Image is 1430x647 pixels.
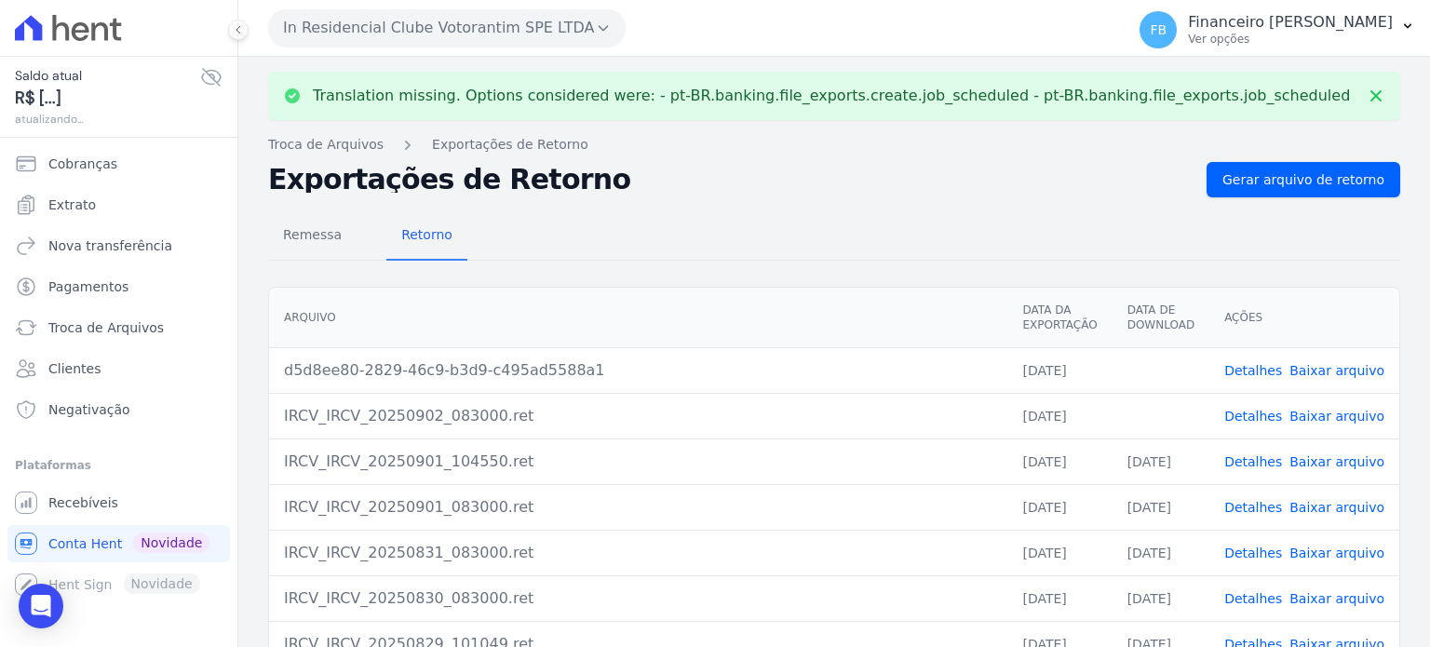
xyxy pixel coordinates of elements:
a: Clientes [7,350,230,387]
td: [DATE] [1007,347,1112,393]
a: Pagamentos [7,268,230,305]
nav: Breadcrumb [268,135,1400,155]
a: Baixar arquivo [1289,500,1384,515]
span: Cobranças [48,155,117,173]
th: Data da Exportação [1007,288,1112,348]
a: Troca de Arquivos [268,135,384,155]
td: [DATE] [1113,530,1209,575]
a: Extrato [7,186,230,223]
td: [DATE] [1007,393,1112,438]
th: Ações [1209,288,1399,348]
p: Ver opções [1188,32,1393,47]
button: FB Financeiro [PERSON_NAME] Ver opções [1125,4,1430,56]
div: Plataformas [15,454,223,477]
a: Cobranças [7,145,230,182]
span: R$ [...] [15,86,200,111]
span: Retorno [390,216,464,253]
div: d5d8ee80-2829-46c9-b3d9-c495ad5588a1 [284,359,992,382]
span: Remessa [272,216,353,253]
a: Conta Hent Novidade [7,525,230,562]
a: Nova transferência [7,227,230,264]
th: Data de Download [1113,288,1209,348]
span: Novidade [133,532,209,553]
div: IRCV_IRCV_20250902_083000.ret [284,405,992,427]
span: Nova transferência [48,236,172,255]
a: Baixar arquivo [1289,363,1384,378]
span: Pagamentos [48,277,128,296]
a: Detalhes [1224,363,1282,378]
td: [DATE] [1007,484,1112,530]
span: Recebíveis [48,493,118,512]
span: atualizando... [15,111,200,128]
button: In Residencial Clube Votorantim SPE LTDA [268,9,626,47]
a: Detalhes [1224,591,1282,606]
span: Gerar arquivo de retorno [1222,170,1384,189]
span: Clientes [48,359,101,378]
a: Detalhes [1224,409,1282,424]
div: IRCV_IRCV_20250901_083000.ret [284,496,992,519]
span: Negativação [48,400,130,419]
td: [DATE] [1007,575,1112,621]
td: [DATE] [1007,530,1112,575]
a: Baixar arquivo [1289,546,1384,560]
a: Detalhes [1224,500,1282,515]
td: [DATE] [1113,438,1209,484]
span: FB [1150,23,1167,36]
a: Baixar arquivo [1289,591,1384,606]
td: [DATE] [1113,484,1209,530]
a: Baixar arquivo [1289,409,1384,424]
span: Conta Hent [48,534,122,553]
a: Detalhes [1224,546,1282,560]
td: [DATE] [1113,575,1209,621]
h2: Exportações de Retorno [268,167,1192,193]
a: Retorno [386,212,467,261]
a: Gerar arquivo de retorno [1207,162,1400,197]
a: Recebíveis [7,484,230,521]
p: Financeiro [PERSON_NAME] [1188,13,1393,32]
a: Remessa [268,212,357,261]
td: [DATE] [1007,438,1112,484]
p: Translation missing. Options considered were: - pt-BR.banking.file_exports.create.job_scheduled -... [313,87,1350,105]
span: Saldo atual [15,66,200,86]
div: Open Intercom Messenger [19,584,63,628]
a: Exportações de Retorno [432,135,588,155]
a: Detalhes [1224,454,1282,469]
a: Negativação [7,391,230,428]
span: Troca de Arquivos [48,318,164,337]
a: Troca de Arquivos [7,309,230,346]
a: Baixar arquivo [1289,454,1384,469]
span: Extrato [48,195,96,214]
th: Arquivo [269,288,1007,348]
div: IRCV_IRCV_20250901_104550.ret [284,451,992,473]
nav: Sidebar [15,145,223,603]
div: IRCV_IRCV_20250830_083000.ret [284,587,992,610]
div: IRCV_IRCV_20250831_083000.ret [284,542,992,564]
